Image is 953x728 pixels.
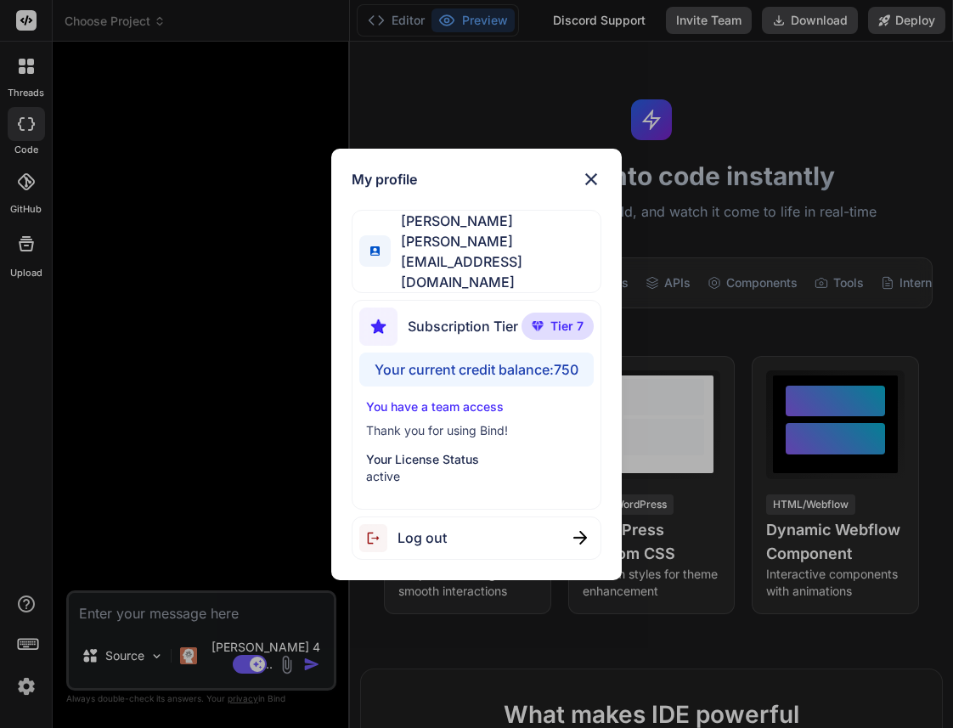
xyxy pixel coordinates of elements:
img: logout [359,524,398,552]
span: Tier 7 [550,318,584,335]
img: subscription [359,308,398,346]
p: Thank you for using Bind! [366,422,588,439]
span: Log out [398,528,447,548]
img: profile [370,246,380,256]
p: Your License Status [366,451,588,468]
div: Your current credit balance: 750 [359,353,595,387]
h1: My profile [352,169,417,189]
p: You have a team access [366,398,588,415]
p: active [366,468,588,485]
img: premium [532,321,544,331]
span: Subscription Tier [408,316,518,336]
img: close [581,169,601,189]
span: [PERSON_NAME] [391,211,601,231]
span: [PERSON_NAME][EMAIL_ADDRESS][DOMAIN_NAME] [391,231,601,292]
img: close [573,531,587,545]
